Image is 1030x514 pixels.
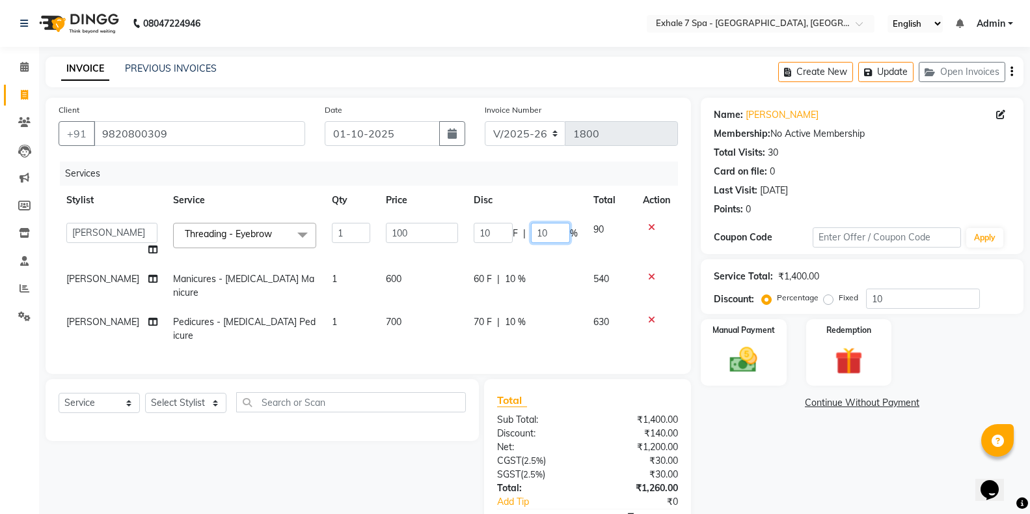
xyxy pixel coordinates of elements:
div: Membership: [714,127,770,141]
div: No Active Membership [714,127,1010,141]
label: Client [59,104,79,116]
span: 600 [386,273,401,285]
div: 30 [768,146,778,160]
iframe: chat widget [975,462,1017,501]
div: Coupon Code [714,231,813,244]
div: Discount: [714,293,754,306]
span: CGST [497,455,521,466]
div: ₹30.00 [588,454,688,468]
span: | [523,227,526,240]
button: +91 [59,121,95,146]
span: | [497,272,500,286]
label: Percentage [777,292,819,304]
div: Sub Total: [487,413,588,427]
span: 2.5% [523,469,543,479]
span: 1 [332,316,337,328]
span: Total [497,393,527,407]
img: _cash.svg [721,344,766,376]
th: Action [635,186,678,215]
div: Services [60,162,688,186]
span: 70 F [474,315,492,329]
div: [DATE] [760,184,788,197]
button: Update [858,62,914,82]
th: Service [165,186,324,215]
span: 540 [593,273,609,285]
a: PREVIOUS INVOICES [125,63,217,74]
div: Points: [714,203,743,216]
div: Last Visit: [714,184,757,197]
div: ₹140.00 [588,427,688,440]
img: logo [33,5,122,42]
span: Pedicures - [MEDICAL_DATA] Pedicure [173,316,316,341]
span: % [570,227,578,240]
div: ₹1,400.00 [588,413,688,427]
span: F [513,227,518,240]
div: 0 [770,165,775,178]
span: 2.5% [524,455,543,466]
th: Stylist [59,186,165,215]
label: Invoice Number [485,104,541,116]
b: 08047224946 [143,5,200,42]
span: [PERSON_NAME] [66,273,139,285]
div: ( ) [487,468,588,481]
img: _gift.svg [826,344,871,378]
label: Redemption [826,324,871,336]
span: SGST [497,468,521,480]
span: 700 [386,316,401,328]
span: [PERSON_NAME] [66,316,139,328]
label: Manual Payment [712,324,775,336]
th: Qty [324,186,378,215]
span: 630 [593,316,609,328]
div: ₹1,400.00 [778,270,819,283]
span: 60 F [474,272,492,286]
div: ₹1,200.00 [588,440,688,454]
div: ₹30.00 [588,468,688,481]
input: Search or Scan [236,392,466,412]
div: Net: [487,440,588,454]
span: | [497,315,500,329]
span: 1 [332,273,337,285]
button: Create New [778,62,853,82]
a: Add Tip [487,495,604,509]
button: Open Invoices [919,62,1005,82]
span: 90 [593,223,604,235]
span: Threading - Eyebrow [185,228,272,240]
div: Service Total: [714,270,773,283]
a: x [272,228,278,240]
span: Admin [977,17,1005,31]
div: Total: [487,481,588,495]
a: INVOICE [61,57,109,81]
th: Total [586,186,635,215]
a: Continue Without Payment [703,396,1021,410]
span: 10 % [505,272,526,286]
a: [PERSON_NAME] [746,108,819,122]
div: ₹1,260.00 [588,481,688,495]
input: Enter Offer / Coupon Code [813,227,961,248]
div: Total Visits: [714,146,765,160]
label: Fixed [839,292,858,304]
div: Discount: [487,427,588,440]
div: 0 [746,203,751,216]
div: ( ) [487,454,588,468]
input: Search by Name/Mobile/Email/Code [94,121,305,146]
th: Disc [466,186,586,215]
span: Manicures - [MEDICAL_DATA] Manicure [173,273,314,298]
div: ₹0 [604,495,688,509]
label: Date [325,104,342,116]
div: Name: [714,108,743,122]
th: Price [378,186,466,215]
div: Card on file: [714,165,767,178]
span: 10 % [505,315,526,329]
button: Apply [966,228,1003,248]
